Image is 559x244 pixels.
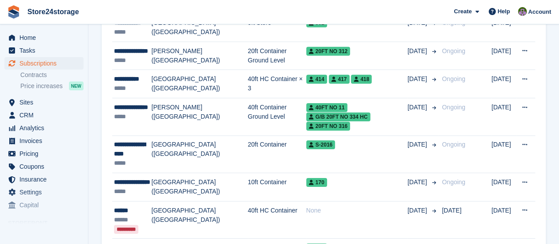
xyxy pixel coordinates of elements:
td: [GEOGRAPHIC_DATA] ([GEOGRAPHIC_DATA]) [152,201,248,239]
a: menu [4,199,84,211]
td: 20ft Container Ground Level [248,42,306,70]
td: [GEOGRAPHIC_DATA] ([GEOGRAPHIC_DATA]) [152,14,248,42]
span: Ongoing [442,104,465,111]
a: menu [4,135,84,147]
td: [DATE] [491,70,517,98]
span: Sites [19,96,72,108]
td: 40ft Container Ground Level [248,98,306,136]
span: Insurance [19,173,72,186]
span: 417 [329,75,350,84]
span: Ongoing [442,141,465,148]
span: Subscriptions [19,57,72,70]
td: [DATE] [491,14,517,42]
span: Storefront [8,219,88,228]
td: 40ft HC Container [248,201,306,239]
span: [DATE] [407,103,429,112]
span: [DATE] [407,140,429,149]
a: menu [4,44,84,57]
td: 5ft Store [248,14,306,42]
td: [PERSON_NAME] ([GEOGRAPHIC_DATA]) [152,42,248,70]
a: menu [4,173,84,186]
span: Invoices [19,135,72,147]
span: Pricing [19,147,72,160]
span: [DATE] [442,207,461,214]
a: menu [4,31,84,44]
td: [GEOGRAPHIC_DATA] ([GEOGRAPHIC_DATA]) [152,136,248,173]
td: [DATE] [491,98,517,136]
a: menu [4,109,84,121]
td: [DATE] [491,42,517,70]
td: [GEOGRAPHIC_DATA] ([GEOGRAPHIC_DATA]) [152,70,248,98]
a: menu [4,160,84,173]
td: 40ft HC Container × 3 [248,70,306,98]
span: 170 [306,178,327,187]
div: None [306,206,407,215]
a: Price increases NEW [20,81,84,91]
span: Coupons [19,160,72,173]
td: [GEOGRAPHIC_DATA] ([GEOGRAPHIC_DATA]) [152,173,248,201]
span: [DATE] [407,178,429,187]
span: Account [528,8,551,16]
td: [DATE] [491,173,517,201]
td: 20ft Container [248,136,306,173]
span: Home [19,31,72,44]
a: menu [4,186,84,198]
span: CRM [19,109,72,121]
a: Contracts [20,71,84,79]
td: 10ft Container [248,173,306,201]
span: 418 [351,75,372,84]
td: [PERSON_NAME] ([GEOGRAPHIC_DATA]) [152,98,248,136]
span: [DATE] [407,74,429,84]
span: 414 [306,75,327,84]
span: G/B 20ft No 334 HC [306,112,370,121]
img: stora-icon-8386f47178a22dfd0bd8f6a31ec36ba5ce8667c1dd55bd0f319d3a0aa187defe.svg [7,5,20,19]
a: Store24storage [24,4,83,19]
span: [DATE] [407,206,429,215]
td: [DATE] [491,136,517,173]
span: 20ft No 316 [306,122,350,131]
span: S-2016 [306,140,335,149]
span: Create [454,7,472,16]
img: Jane Welch [518,7,527,16]
span: [DATE] [407,46,429,56]
span: Analytics [19,122,72,134]
span: Ongoing [442,75,465,82]
span: Ongoing [442,47,465,54]
span: Tasks [19,44,72,57]
div: NEW [69,81,84,90]
span: Settings [19,186,72,198]
span: 40ft No 11 [306,103,347,112]
span: Ongoing [442,178,465,186]
span: Help [498,7,510,16]
a: menu [4,122,84,134]
a: menu [4,147,84,160]
span: 20ft No 312 [306,47,350,56]
span: Capital [19,199,72,211]
a: menu [4,57,84,70]
td: [DATE] [491,201,517,239]
span: Price increases [20,82,63,90]
a: menu [4,96,84,108]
